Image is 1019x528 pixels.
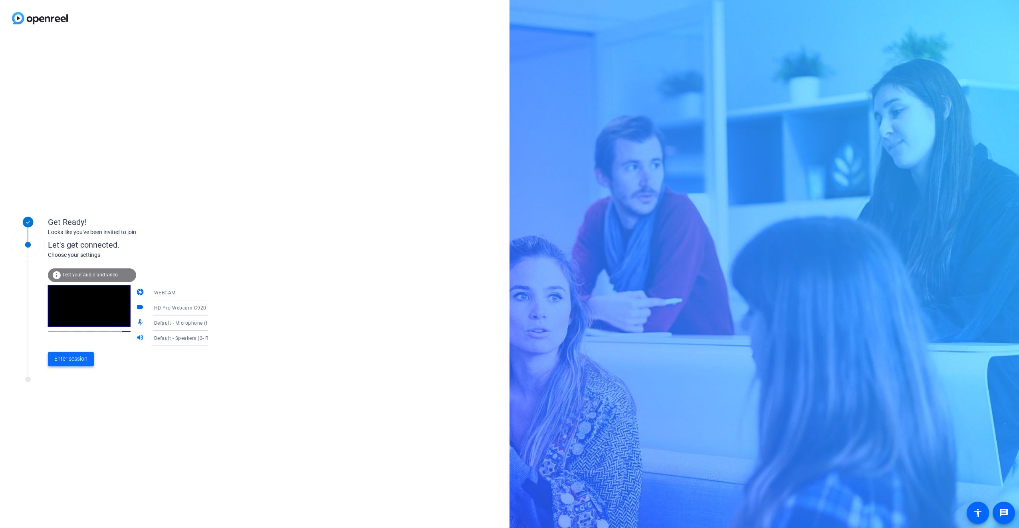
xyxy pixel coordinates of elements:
span: Default - Speakers (2- Realtek(R) Audio) [154,335,246,341]
mat-icon: volume_up [136,333,146,343]
span: HD Pro Webcam C920 (046d:082d) [154,304,237,311]
span: Enter session [54,355,87,363]
mat-icon: videocam [136,303,146,313]
mat-icon: accessibility [973,508,983,518]
mat-icon: message [999,508,1009,518]
div: Choose your settings [48,251,224,259]
div: Let's get connected. [48,239,224,251]
span: Test your audio and video [62,272,118,278]
mat-icon: info [52,270,61,280]
mat-icon: mic_none [136,318,146,328]
span: WEBCAM [154,290,176,296]
span: Default - Microphone (HD Pro Webcam C920) (046d:082d) [154,320,291,326]
button: Enter session [48,352,94,366]
div: Looks like you've been invited to join [48,228,208,236]
mat-icon: camera [136,288,146,298]
div: Get Ready! [48,216,208,228]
